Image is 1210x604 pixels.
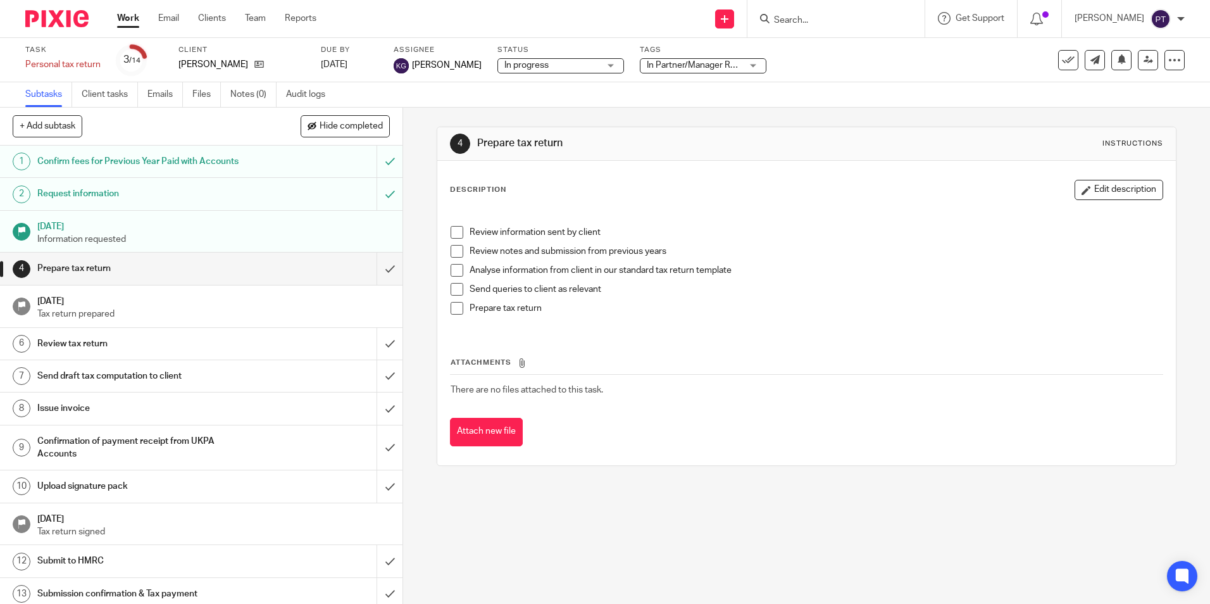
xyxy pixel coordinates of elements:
[245,12,266,25] a: Team
[1151,9,1171,29] img: svg%3E
[13,439,30,456] div: 9
[640,45,766,55] label: Tags
[37,184,255,203] h1: Request information
[470,226,1162,239] p: Review information sent by client
[451,386,603,394] span: There are no files attached to this task.
[470,302,1162,315] p: Prepare tax return
[117,12,139,25] a: Work
[192,82,221,107] a: Files
[37,551,255,570] h1: Submit to HMRC
[956,14,1004,23] span: Get Support
[497,45,624,55] label: Status
[470,264,1162,277] p: Analyse information from client in our standard tax return template
[37,510,390,525] h1: [DATE]
[13,585,30,603] div: 13
[25,58,101,71] div: Personal tax return
[477,137,833,150] h1: Prepare tax return
[450,134,470,154] div: 4
[37,233,390,246] p: Information requested
[198,12,226,25] a: Clients
[37,152,255,171] h1: Confirm fees for Previous Year Paid with Accounts
[1102,139,1163,149] div: Instructions
[82,82,138,107] a: Client tasks
[13,153,30,170] div: 1
[123,53,140,67] div: 3
[321,60,347,69] span: [DATE]
[13,553,30,570] div: 12
[504,61,549,70] span: In progress
[158,12,179,25] a: Email
[412,59,482,72] span: [PERSON_NAME]
[37,584,255,603] h1: Submission confirmation & Tax payment
[13,115,82,137] button: + Add subtask
[37,432,255,464] h1: Confirmation of payment receipt from UKPA Accounts
[470,283,1162,296] p: Send queries to client as relevant
[394,45,482,55] label: Assignee
[25,45,101,55] label: Task
[13,400,30,417] div: 8
[37,334,255,353] h1: Review tax return
[773,15,887,27] input: Search
[37,525,390,538] p: Tax return signed
[37,477,255,496] h1: Upload signature pack
[178,45,305,55] label: Client
[178,58,248,71] p: [PERSON_NAME]
[37,399,255,418] h1: Issue invoice
[25,82,72,107] a: Subtasks
[25,10,89,27] img: Pixie
[301,115,390,137] button: Hide completed
[320,122,383,132] span: Hide completed
[37,292,390,308] h1: [DATE]
[647,61,753,70] span: In Partner/Manager Review
[450,418,523,446] button: Attach new file
[470,245,1162,258] p: Review notes and submission from previous years
[13,186,30,203] div: 2
[451,359,511,366] span: Attachments
[321,45,378,55] label: Due by
[1075,12,1144,25] p: [PERSON_NAME]
[450,185,506,195] p: Description
[394,58,409,73] img: svg%3E
[13,335,30,353] div: 6
[230,82,277,107] a: Notes (0)
[147,82,183,107] a: Emails
[1075,180,1163,200] button: Edit description
[37,217,390,233] h1: [DATE]
[37,308,390,320] p: Tax return prepared
[13,367,30,385] div: 7
[129,57,140,64] small: /14
[13,260,30,278] div: 4
[286,82,335,107] a: Audit logs
[37,259,255,278] h1: Prepare tax return
[13,477,30,495] div: 10
[285,12,316,25] a: Reports
[37,367,255,386] h1: Send draft tax computation to client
